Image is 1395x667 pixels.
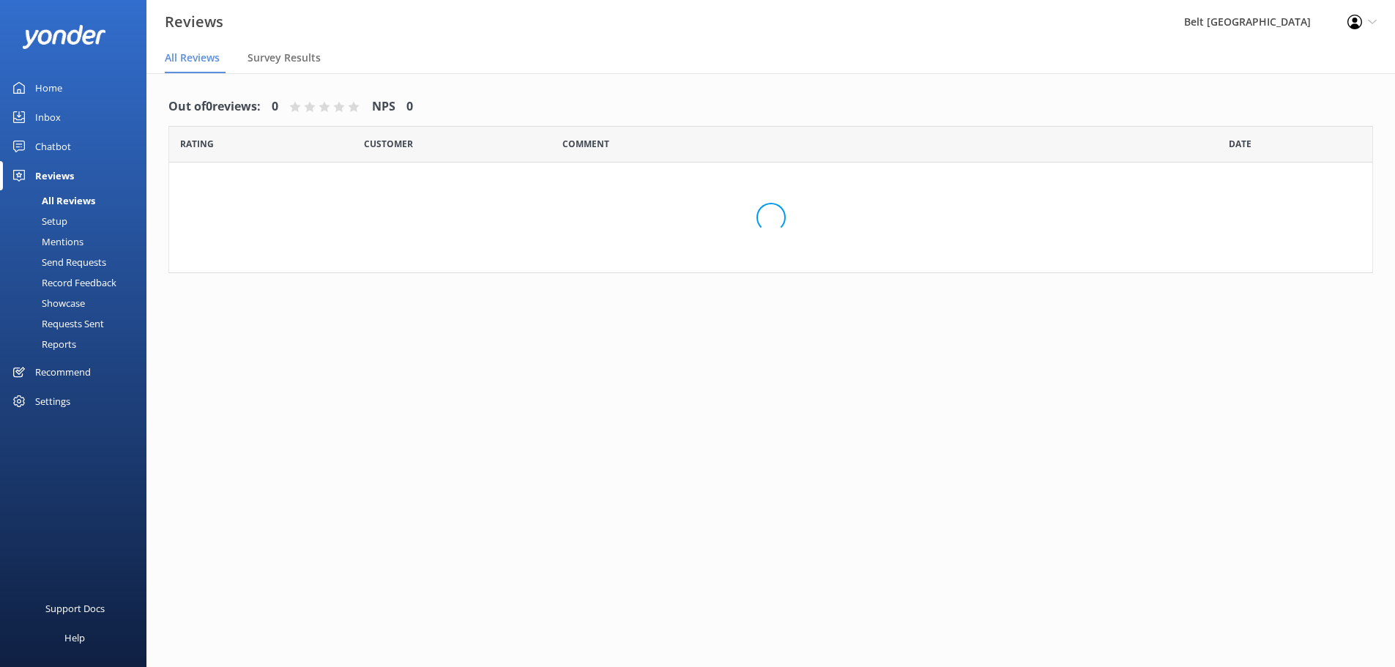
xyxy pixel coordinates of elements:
span: Survey Results [248,51,321,65]
div: Record Feedback [9,272,116,293]
h4: 0 [406,97,413,116]
div: Chatbot [35,132,71,161]
div: Support Docs [45,594,105,623]
a: Mentions [9,231,146,252]
span: Question [562,137,609,151]
div: Setup [9,211,67,231]
span: Date [1229,137,1251,151]
h3: Reviews [165,10,223,34]
a: All Reviews [9,190,146,211]
a: Requests Sent [9,313,146,334]
span: Date [364,137,413,151]
div: Requests Sent [9,313,104,334]
div: Reviews [35,161,74,190]
div: Settings [35,387,70,416]
div: Recommend [35,357,91,387]
div: Inbox [35,103,61,132]
div: Help [64,623,85,652]
div: Send Requests [9,252,106,272]
div: Home [35,73,62,103]
div: Showcase [9,293,85,313]
div: All Reviews [9,190,95,211]
a: Send Requests [9,252,146,272]
h4: NPS [372,97,395,116]
h4: 0 [272,97,278,116]
a: Setup [9,211,146,231]
div: Reports [9,334,76,354]
div: Mentions [9,231,83,252]
span: Date [180,137,214,151]
span: All Reviews [165,51,220,65]
h4: Out of 0 reviews: [168,97,261,116]
a: Reports [9,334,146,354]
a: Record Feedback [9,272,146,293]
a: Showcase [9,293,146,313]
img: yonder-white-logo.png [22,25,106,49]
